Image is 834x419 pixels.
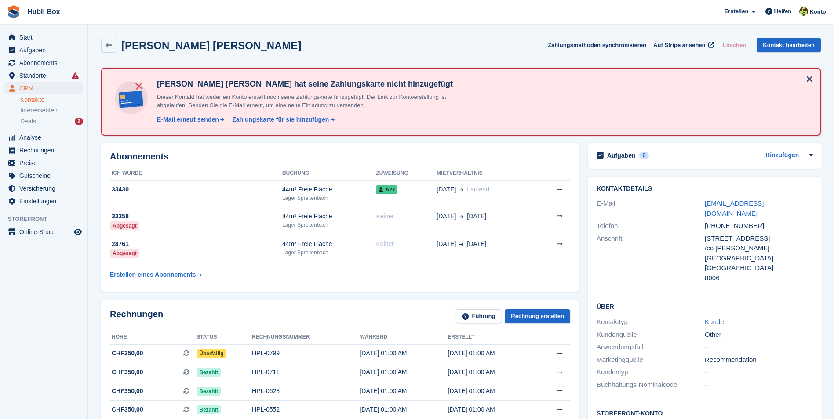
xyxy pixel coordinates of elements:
div: [DATE] 01:00 AM [448,405,536,414]
h2: [PERSON_NAME] [PERSON_NAME] [121,40,301,51]
div: [DATE] 01:00 AM [448,386,536,396]
div: [DATE] 01:00 AM [448,368,536,377]
span: Einstellungen [19,195,72,207]
div: 44m³ Freie Fläche [282,185,376,194]
div: [PHONE_NUMBER] [705,221,813,231]
a: Hinzufügen [765,151,799,161]
div: Recommendation [705,355,813,365]
a: menu [4,82,83,94]
a: Erstellen eines Abonnements [110,267,202,283]
span: Online-Shop [19,226,72,238]
span: Bezahlt [197,405,221,414]
div: Lager Spreitenbach [282,194,376,202]
a: Rechnung erstellen [505,309,570,324]
div: E-Mail erneut senden [157,115,219,124]
div: Anwendungsfall [597,342,705,352]
div: Abgesagt [110,249,139,258]
div: 44m³ Freie Fläche [282,212,376,221]
span: Konto [809,7,826,16]
a: menu [4,182,83,195]
h2: Rechnungen [110,309,163,324]
div: Buchhaltungs-Nominalcode [597,380,705,390]
div: Lager Spreitenbach [282,249,376,256]
a: Speisekarte [4,226,83,238]
span: Versicherung [19,182,72,195]
a: Führung [456,309,502,324]
div: 0 [639,152,649,159]
span: Interessenten [20,106,58,115]
a: Zahlungskarte für sie hinzufügen [229,115,335,124]
a: Deals 2 [20,117,83,126]
div: [DATE] 01:00 AM [360,386,448,396]
th: Zuweisung [376,166,437,181]
div: [STREET_ADDRESS] [705,234,813,244]
th: ICH WÜRDE [110,166,282,181]
a: menu [4,57,83,69]
div: Erstellen eines Abonnements [110,270,196,279]
div: HPL-0711 [252,368,360,377]
span: [DATE] [467,239,486,249]
a: Kontakt bearbeiten [757,38,821,52]
div: Marketingquelle [597,355,705,365]
div: Lager Spreitenbach [282,221,376,229]
div: Keiner [376,239,437,249]
div: Kontakttyp [597,317,705,327]
span: CHF350,00 [112,368,143,377]
div: Telefon [597,221,705,231]
span: Abonnements [19,57,72,69]
th: Während [360,330,448,344]
span: Standorte [19,69,72,82]
span: CHF350,00 [112,349,143,358]
a: [EMAIL_ADDRESS][DOMAIN_NAME] [705,199,764,217]
span: Gutscheine [19,170,72,182]
div: HPL-0628 [252,386,360,396]
button: Zahlungsmethoden synchronisieren [548,38,646,52]
div: Other [705,330,813,340]
a: menu [4,131,83,144]
span: Bezahlt [197,387,221,396]
div: Kundentyp [597,367,705,377]
span: Laufend [467,186,489,193]
span: [DATE] [437,185,456,194]
div: [DATE] 01:00 AM [360,368,448,377]
span: Überfällig [197,349,226,358]
div: 33430 [110,185,282,194]
span: CHF350,00 [112,386,143,396]
p: Dieser Kontakt hat weder ein Konto erstellt noch seine Zahlungskarte hinzugefügt. Der Link zur Ko... [153,93,461,110]
h2: Abonnements [110,152,570,162]
span: Preise [19,157,72,169]
a: menu [4,170,83,182]
i: Es sind Fehler bei der Synchronisierung von Smart-Einträgen aufgetreten [72,72,79,79]
span: Start [19,31,72,43]
div: Keiner [376,212,437,221]
th: Erstellt [448,330,536,344]
div: Kundenquelle [597,330,705,340]
div: Zahlungskarte für sie hinzufügen [232,115,329,124]
a: menu [4,144,83,156]
span: Erstellen [724,7,748,16]
div: [GEOGRAPHIC_DATA] [705,253,813,264]
img: Luca Space4you [799,7,808,16]
div: [GEOGRAPHIC_DATA] [705,263,813,273]
h2: Aufgaben [607,152,636,159]
th: Höhe [110,330,197,344]
div: [DATE] 01:00 AM [448,349,536,358]
span: Deals [20,117,36,126]
div: - [705,367,813,377]
span: A27 [376,185,397,194]
span: CHF350,00 [112,405,143,414]
span: Bezahlt [197,368,221,377]
span: CRM [19,82,72,94]
button: Löschen [719,38,750,52]
a: menu [4,157,83,169]
a: menu [4,69,83,82]
a: Kontakte [20,96,83,104]
h4: [PERSON_NAME] [PERSON_NAME] hat seine Zahlungskarte nicht hinzugefügt [153,79,461,89]
div: - [705,342,813,352]
div: [DATE] 01:00 AM [360,405,448,414]
span: [DATE] [437,212,456,221]
span: Analyse [19,131,72,144]
h2: Kontaktdetails [597,185,813,192]
div: 28761 [110,239,282,249]
div: Abgesagt [110,221,139,230]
